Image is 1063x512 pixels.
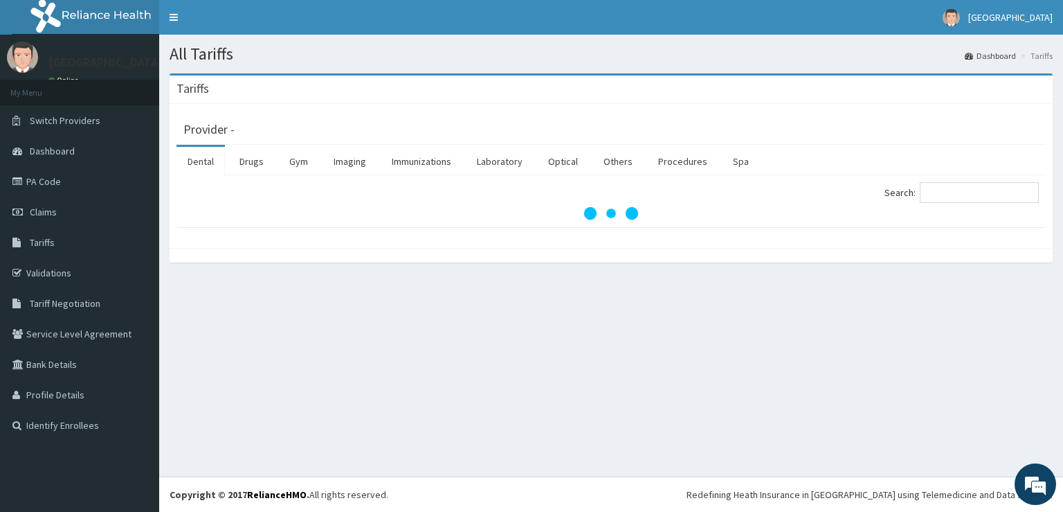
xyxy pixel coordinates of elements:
div: Redefining Heath Insurance in [GEOGRAPHIC_DATA] using Telemedicine and Data Science! [687,488,1053,502]
li: Tariffs [1017,50,1053,62]
span: Tariff Negotiation [30,297,100,310]
span: Dashboard [30,145,75,157]
img: User Image [943,9,960,26]
a: Online [48,76,82,85]
h3: Provider - [183,123,235,136]
footer: All rights reserved. [159,477,1063,512]
span: Switch Providers [30,114,100,127]
input: Search: [920,182,1039,203]
h3: Tariffs [176,82,209,95]
a: Procedures [647,147,718,176]
a: Optical [537,147,589,176]
a: Spa [722,147,760,176]
a: Dashboard [965,50,1016,62]
p: [GEOGRAPHIC_DATA] [48,56,163,69]
svg: audio-loading [583,186,639,241]
a: Immunizations [381,147,462,176]
h1: All Tariffs [170,45,1053,63]
a: Others [592,147,644,176]
a: Dental [176,147,225,176]
label: Search: [884,182,1039,203]
a: RelianceHMO [247,488,307,501]
a: Imaging [322,147,377,176]
a: Drugs [228,147,275,176]
a: Laboratory [466,147,534,176]
span: Claims [30,206,57,218]
a: Gym [278,147,319,176]
img: User Image [7,42,38,73]
span: [GEOGRAPHIC_DATA] [968,11,1053,24]
strong: Copyright © 2017 . [170,488,309,501]
span: Tariffs [30,236,55,249]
